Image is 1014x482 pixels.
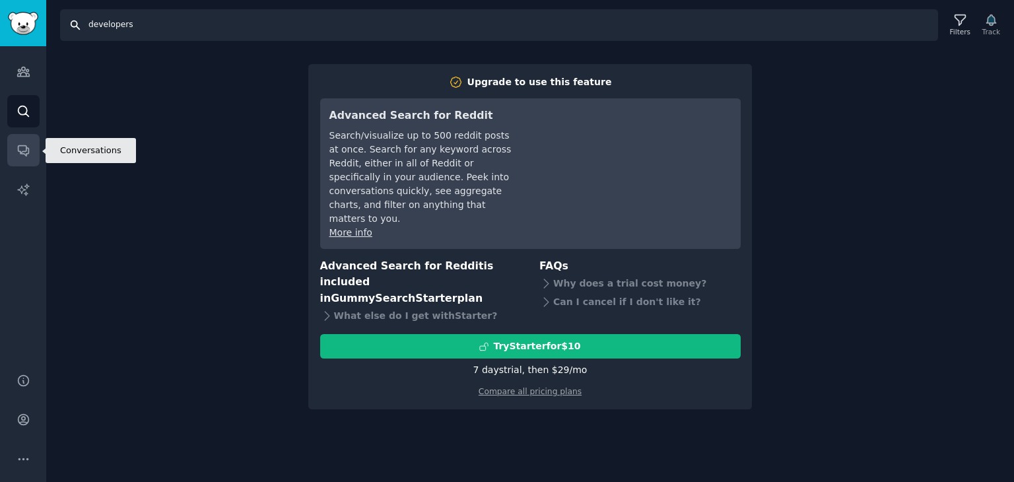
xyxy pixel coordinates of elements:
[479,387,582,396] a: Compare all pricing plans
[329,227,372,238] a: More info
[320,334,741,359] button: TryStarterfor$10
[473,363,588,377] div: 7 days trial, then $ 29 /mo
[329,108,515,124] h3: Advanced Search for Reddit
[539,293,741,311] div: Can I cancel if I don't like it?
[329,129,515,226] div: Search/visualize up to 500 reddit posts at once. Search for any keyword across Reddit, either in ...
[320,306,522,325] div: What else do I get with Starter ?
[8,12,38,35] img: GummySearch logo
[60,9,938,41] input: Search Keyword
[539,258,741,275] h3: FAQs
[950,27,970,36] div: Filters
[493,339,580,353] div: Try Starter for $10
[467,75,612,89] div: Upgrade to use this feature
[331,292,457,304] span: GummySearch Starter
[320,258,522,307] h3: Advanced Search for Reddit is included in plan
[533,108,731,207] iframe: YouTube video player
[539,274,741,293] div: Why does a trial cost money?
